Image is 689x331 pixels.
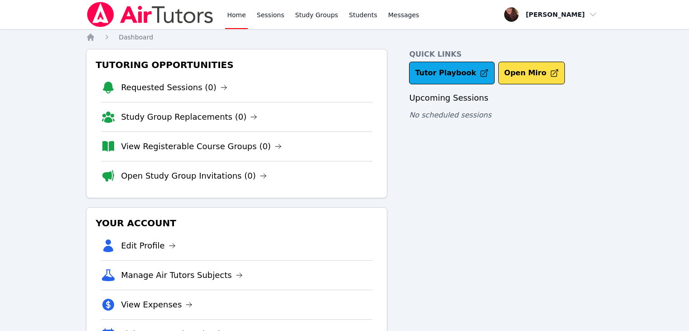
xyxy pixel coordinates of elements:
span: Dashboard [119,34,153,41]
a: Requested Sessions (0) [121,81,227,94]
span: No scheduled sessions [409,111,491,119]
a: View Expenses [121,298,193,311]
a: View Registerable Course Groups (0) [121,140,282,153]
a: Dashboard [119,33,153,42]
a: Manage Air Tutors Subjects [121,269,243,282]
span: Messages [388,10,419,19]
h4: Quick Links [409,49,603,60]
a: Open Study Group Invitations (0) [121,170,267,182]
a: Edit Profile [121,239,176,252]
a: Tutor Playbook [409,62,495,84]
a: Study Group Replacements (0) [121,111,257,123]
h3: Upcoming Sessions [409,92,603,104]
h3: Your Account [94,215,380,231]
nav: Breadcrumb [86,33,603,42]
img: Air Tutors [86,2,214,27]
button: Open Miro [498,62,565,84]
h3: Tutoring Opportunities [94,57,380,73]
